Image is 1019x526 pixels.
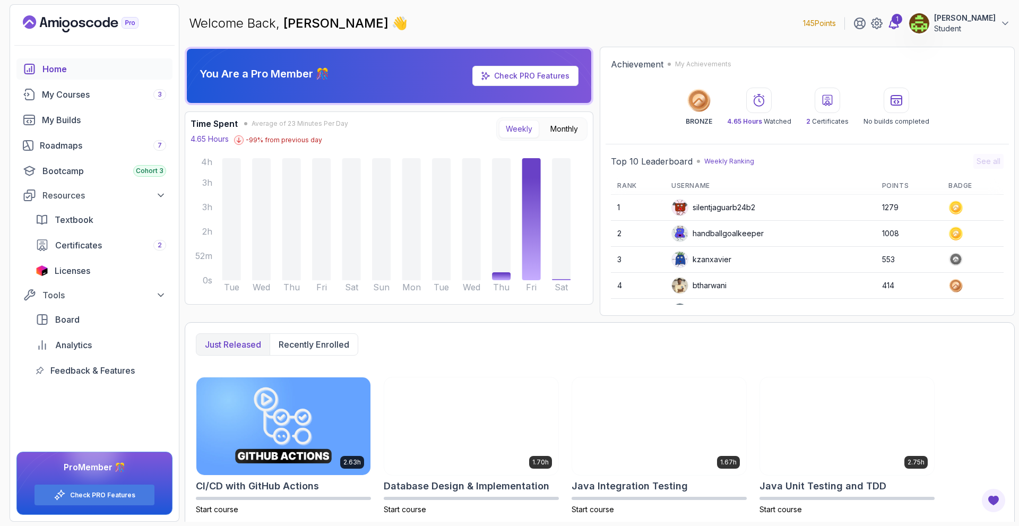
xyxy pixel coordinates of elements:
[201,157,212,167] tspan: 4h
[384,479,549,494] h2: Database Design & Implementation
[493,282,509,292] tspan: Thu
[158,90,162,99] span: 3
[196,479,319,494] h2: CI/CD with GitHub Actions
[671,199,755,216] div: silentjaguarb24b2
[572,377,746,475] img: Java Integration Testing card
[543,120,585,138] button: Monthly
[16,160,172,182] a: bootcamp
[892,14,902,24] div: 1
[200,66,329,81] p: You Are a Pro Member 🎊
[942,177,1004,195] th: Badge
[29,360,172,381] a: feedback
[572,505,614,514] span: Start course
[611,155,693,168] h2: Top 10 Leaderboard
[203,275,212,286] tspan: 0s
[876,247,942,273] td: 553
[16,84,172,105] a: courses
[202,177,212,188] tspan: 3h
[29,309,172,330] a: board
[55,264,90,277] span: Licenses
[205,338,261,351] p: Just released
[196,377,371,515] a: CI/CD with GitHub Actions card2.63hCI/CD with GitHub ActionsStart course
[463,282,480,292] tspan: Wed
[384,377,559,515] a: Database Design & Implementation card1.70hDatabase Design & ImplementationStart course
[611,177,665,195] th: Rank
[876,195,942,221] td: 1279
[973,154,1004,169] button: See all
[191,134,229,144] p: 4.65 Hours
[759,479,886,494] h2: Java Unit Testing and TDD
[611,58,663,71] h2: Achievement
[373,282,390,292] tspan: Sun
[50,364,135,377] span: Feedback & Features
[672,278,688,294] img: user profile image
[704,157,754,166] p: Weekly Ranking
[934,13,996,23] p: [PERSON_NAME]
[283,15,392,31] span: [PERSON_NAME]
[665,177,876,195] th: Username
[270,334,358,355] button: Recently enrolled
[611,299,665,325] td: 5
[876,273,942,299] td: 414
[42,114,166,126] div: My Builds
[29,209,172,230] a: textbook
[384,377,558,475] img: Database Design & Implementation card
[909,13,929,33] img: user profile image
[42,289,166,301] div: Tools
[195,251,212,261] tspan: 52m
[384,505,426,514] span: Start course
[202,202,212,212] tspan: 3h
[252,119,348,128] span: Average of 23 Minutes Per Day
[23,15,163,32] a: Landing page
[675,60,731,68] p: My Achievements
[55,213,93,226] span: Textbook
[55,239,102,252] span: Certificates
[672,252,688,268] img: default monster avatar
[55,313,80,326] span: Board
[345,282,359,292] tspan: Sat
[876,299,942,325] td: 282
[672,304,688,320] img: user profile image
[727,117,791,126] p: Watched
[158,241,162,249] span: 2
[55,339,92,351] span: Analytics
[196,505,238,514] span: Start course
[671,277,727,294] div: btharwani
[572,377,747,515] a: Java Integration Testing card1.67hJava Integration TestingStart course
[611,195,665,221] td: 1
[611,247,665,273] td: 3
[720,458,737,467] p: 1.67h
[727,117,762,125] span: 4.65 Hours
[526,282,537,292] tspan: Fri
[136,167,163,175] span: Cohort 3
[29,235,172,256] a: certificates
[316,282,327,292] tspan: Fri
[672,200,688,215] img: default monster avatar
[434,282,449,292] tspan: Tue
[343,458,361,467] p: 2.63h
[876,177,942,195] th: Points
[671,225,764,242] div: handballgoalkeeper
[611,273,665,299] td: 4
[887,17,900,30] a: 1
[279,338,349,351] p: Recently enrolled
[909,13,1011,34] button: user profile image[PERSON_NAME]Student
[191,117,238,130] h3: Time Spent
[671,251,731,268] div: kzanxavier
[224,282,239,292] tspan: Tue
[981,488,1006,513] button: Open Feedback Button
[806,117,810,125] span: 2
[472,66,578,86] a: Check PRO Features
[16,286,172,305] button: Tools
[36,265,48,276] img: jetbrains icon
[42,189,166,202] div: Resources
[42,165,166,177] div: Bootcamp
[402,282,421,292] tspan: Mon
[494,71,569,80] a: Check PRO Features
[803,18,836,29] p: 145 Points
[876,221,942,247] td: 1008
[572,479,688,494] h2: Java Integration Testing
[555,282,568,292] tspan: Sat
[806,117,849,126] p: Certificates
[40,139,166,152] div: Roadmaps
